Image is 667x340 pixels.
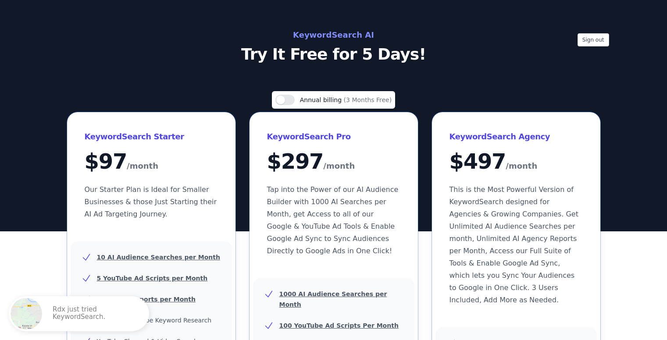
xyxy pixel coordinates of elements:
[449,130,583,144] h3: KeywordSearch Agency
[344,96,392,103] span: (3 Months Free)
[85,185,217,218] span: Our Starter Plan is Ideal for Smaller Businesses & those Just Starting their AI Ad Targeting Jour...
[137,46,530,63] p: Try It Free for 5 Days!
[85,130,218,144] h3: KeywordSearch Starter
[11,298,42,329] img: Bangladesh
[300,96,344,103] span: Annual billing
[506,159,537,173] span: /month
[97,317,212,324] span: Unlimited YouTube Keyword Research
[279,322,399,329] u: 100 YouTube Ad Scripts Per Month
[97,296,196,303] u: 3 Agency Reports per Month
[53,306,140,322] p: Rdx just tried KeywordSearch.
[97,254,220,261] u: 10 AI Audience Searches per Month
[449,185,578,304] span: This is the Most Powerful Version of KeywordSearch designed for Agencies & Growing Companies. Get...
[267,151,400,173] div: $ 297
[127,159,158,173] span: /month
[279,290,387,308] u: 1000 AI Audience Searches per Month
[578,33,609,46] button: Sign out
[267,130,400,144] h3: KeywordSearch Pro
[323,159,355,173] span: /month
[97,275,208,282] u: 5 YouTube Ad Scripts per Month
[267,185,399,255] span: Tap into the Power of our AI Audience Builder with 1000 AI Searches per Month, get Access to all ...
[85,151,218,173] div: $ 97
[137,28,530,42] h2: KeywordSearch AI
[449,151,583,173] div: $ 497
